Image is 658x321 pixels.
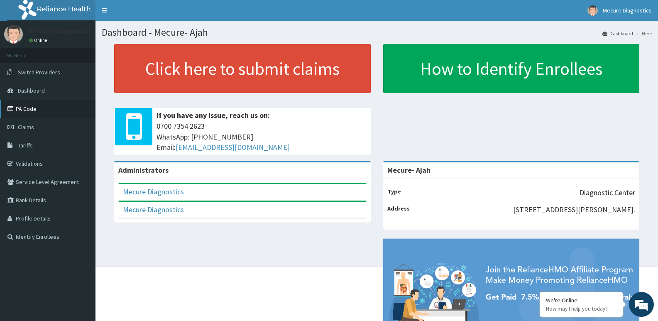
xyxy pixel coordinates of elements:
span: Dashboard [18,87,45,94]
span: Switch Providers [18,69,60,76]
b: If you have any issue, reach us on: [157,110,270,120]
a: [EMAIL_ADDRESS][DOMAIN_NAME] [176,142,290,152]
div: We're Online! [546,296,616,304]
span: Mecure Diagnostics [603,7,652,14]
span: Claims [18,123,34,131]
a: Mecure Diagnostics [123,205,184,214]
a: How to Identify Enrollees [383,44,640,93]
a: Dashboard [602,30,633,37]
a: Click here to submit claims [114,44,371,93]
a: Mecure Diagnostics [123,187,184,196]
p: Mecure Diagnostics [29,27,92,34]
h1: Dashboard - Mecure- Ajah [102,27,652,38]
img: User Image [587,5,598,16]
span: Tariffs [18,142,33,149]
strong: Mecure- Ajah [387,165,431,175]
p: [STREET_ADDRESS][PERSON_NAME]. [513,204,635,215]
b: Type [387,188,401,195]
li: Here [634,30,652,37]
a: Online [29,37,49,43]
span: 0700 7354 2623 WhatsApp: [PHONE_NUMBER] Email: [157,121,367,153]
p: How may I help you today? [546,305,616,312]
b: Administrators [118,165,169,175]
p: Diagnostic Center [580,187,635,198]
img: User Image [4,25,23,44]
b: Address [387,205,410,212]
